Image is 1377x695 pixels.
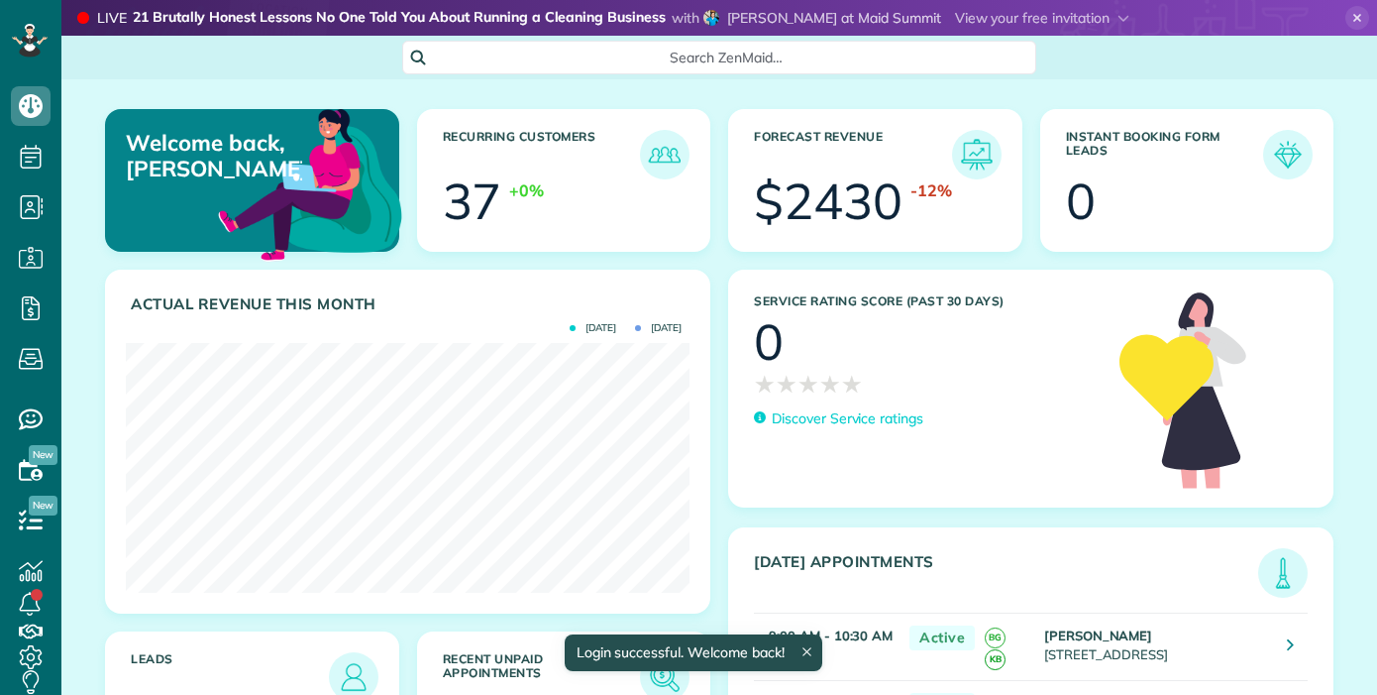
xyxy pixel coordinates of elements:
[754,408,923,429] a: Discover Service ratings
[29,496,57,516] span: New
[509,179,544,202] div: +0%
[985,649,1006,670] span: KB
[910,179,952,202] div: -12%
[819,367,841,402] span: ★
[754,294,1100,308] h3: Service Rating score (past 30 days)
[841,367,863,402] span: ★
[635,323,682,333] span: [DATE]
[645,135,685,174] img: icon_recurring_customers-cf858462ba22bcd05b5a5880d41d6543d210077de5bb9ebc9590e49fd87d84ed.png
[769,628,893,643] strong: 9:00 AM - 10:30 AM
[564,635,821,671] div: Login successful. Welcome back!
[1268,135,1308,174] img: icon_form_leads-04211a6a04a5b2264e4ee56bc0799ec3eb69b7e499cbb523a139df1d13a81ae0.png
[1039,614,1272,681] td: [STREET_ADDRESS]
[754,317,784,367] div: 0
[29,445,57,465] span: New
[214,86,406,279] img: dashboard_welcome-42a62b7d889689a78055ac9021e634bf52bae3f8056760290aed330b23ab8690.png
[672,9,699,27] span: with
[131,295,689,313] h3: Actual Revenue this month
[772,408,923,429] p: Discover Service ratings
[957,135,997,174] img: icon_forecast_revenue-8c13a41c7ed35a8dcfafea3cbb826a0462acb37728057bba2d056411b612bbbe.png
[797,367,819,402] span: ★
[1263,553,1303,593] img: icon_todays_appointments-901f7ab196bb0bea1936b74009e4eb5ffbc2d2711fa7634e0d609ed5ef32b18b.png
[443,130,641,179] h3: Recurring Customers
[133,8,666,29] strong: 21 Brutally Honest Lessons No One Told You About Running a Cleaning Business
[754,176,902,226] div: $2430
[1066,130,1264,179] h3: Instant Booking Form Leads
[443,176,502,226] div: 37
[985,628,1006,648] span: BG
[776,367,797,402] span: ★
[909,626,975,650] span: Active
[754,553,1258,598] h3: [DATE] Appointments
[1066,176,1096,226] div: 0
[570,323,616,333] span: [DATE]
[754,130,952,179] h3: Forecast Revenue
[1044,628,1153,643] strong: [PERSON_NAME]
[703,10,719,26] img: angela-brown-4d683074ae0fcca95727484455e3f3202927d5098cd1ff65ad77dadb9e4011d8.jpg
[126,130,302,182] p: Welcome back, [PERSON_NAME]!
[727,9,941,27] span: [PERSON_NAME] at Maid Summit
[754,367,776,402] span: ★
[754,614,900,681] td: 1h 30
